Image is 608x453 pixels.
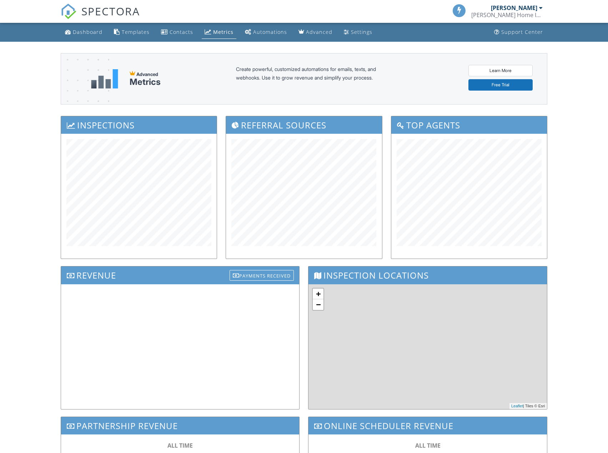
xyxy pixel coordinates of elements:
[122,29,150,35] div: Templates
[306,29,332,35] div: Advanced
[236,65,393,93] div: Create powerful, customized automations for emails, texts, and webhooks. Use it to grow revenue a...
[61,54,109,132] img: advanced-banner-bg-f6ff0eecfa0ee76150a1dea9fec4b49f333892f74bc19f1b897a312d7a1b2ff3.png
[468,65,533,76] a: Learn More
[391,116,547,134] h3: Top Agents
[501,29,543,35] div: Support Center
[468,79,533,91] a: Free Trial
[111,26,152,39] a: Templates
[170,29,193,35] div: Contacts
[130,77,161,87] div: Metrics
[471,11,543,19] div: Odell Home Inspections, PLLC
[511,404,523,408] a: Leaflet
[491,4,537,11] div: [PERSON_NAME]
[61,116,217,134] h3: Inspections
[509,403,547,409] div: | Tiles © Esri
[308,417,547,434] h3: Online Scheduler Revenue
[226,116,382,134] h3: Referral Sources
[61,266,299,284] h3: Revenue
[313,299,323,310] a: Zoom out
[491,26,546,39] a: Support Center
[351,29,372,35] div: Settings
[73,29,102,35] div: Dashboard
[61,10,140,25] a: SPECTORA
[91,69,118,88] img: metrics-aadfce2e17a16c02574e7fc40e4d6b8174baaf19895a402c862ea781aae8ef5b.svg
[158,26,196,39] a: Contacts
[230,268,294,280] a: Payments Received
[242,26,290,39] a: Automations (Basic)
[296,26,335,39] a: Advanced
[341,26,375,39] a: Settings
[61,4,76,19] img: The Best Home Inspection Software - Spectora
[323,442,532,449] div: ALL TIME
[62,26,105,39] a: Dashboard
[308,266,547,284] h3: Inspection Locations
[136,71,158,77] span: Advanced
[75,442,285,449] div: ALL TIME
[213,29,233,35] div: Metrics
[230,270,294,281] div: Payments Received
[253,29,287,35] div: Automations
[61,417,299,434] h3: Partnership Revenue
[81,4,140,19] span: SPECTORA
[202,26,236,39] a: Metrics
[313,289,323,299] a: Zoom in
